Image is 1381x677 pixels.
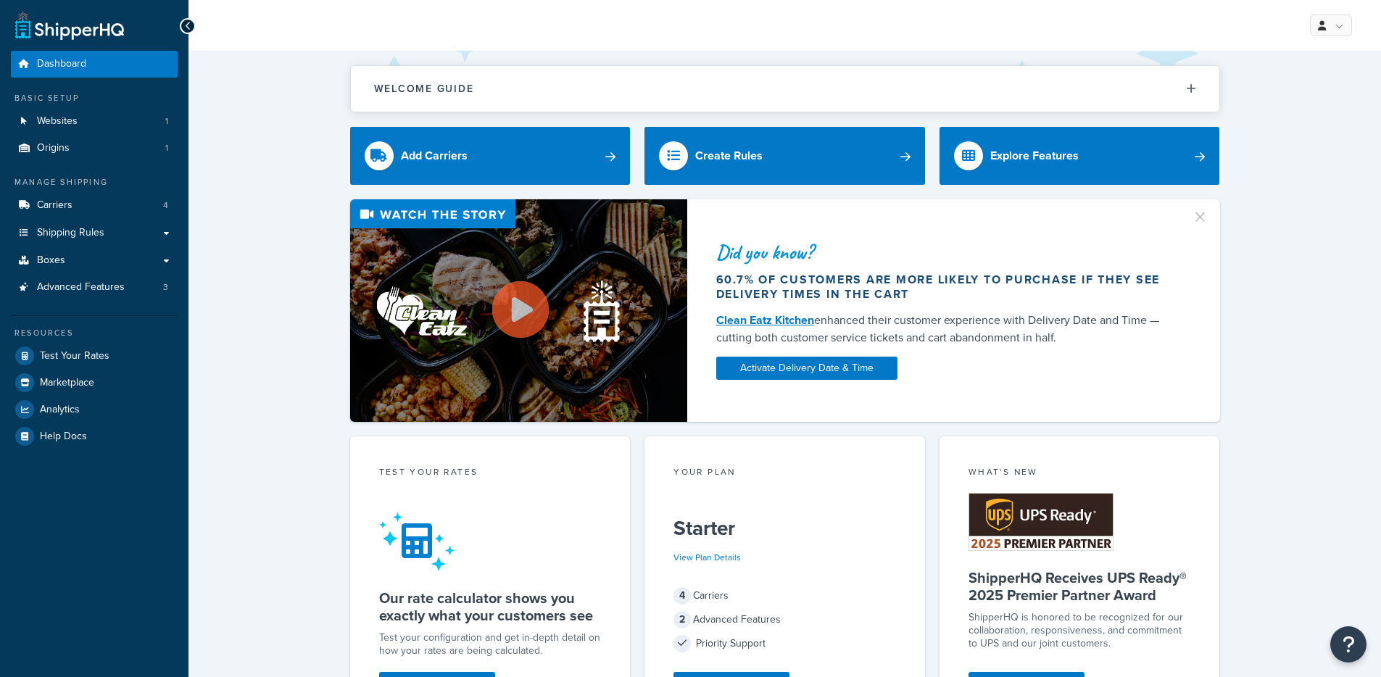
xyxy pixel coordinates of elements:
div: Your Plan [673,465,896,482]
span: 3 [163,281,168,294]
li: Websites [11,108,178,135]
span: Shipping Rules [37,227,104,239]
a: Create Rules [644,127,925,185]
span: 1 [165,115,168,128]
a: Explore Features [940,127,1220,185]
div: Did you know? [716,242,1174,262]
li: Carriers [11,192,178,219]
span: Dashboard [37,58,86,70]
a: Dashboard [11,51,178,78]
span: Marketplace [40,377,94,389]
span: 1 [165,142,168,154]
div: Test your rates [379,465,602,482]
div: Basic Setup [11,92,178,104]
button: Welcome Guide [351,66,1219,112]
h5: Our rate calculator shows you exactly what your customers see [379,589,602,624]
span: 4 [673,587,691,605]
div: Create Rules [695,146,763,166]
span: Boxes [37,254,65,267]
button: Open Resource Center [1330,626,1367,663]
div: Advanced Features [673,610,896,630]
div: enhanced their customer experience with Delivery Date and Time — cutting both customer service ti... [716,312,1174,346]
div: Explore Features [990,146,1079,166]
a: Shipping Rules [11,220,178,246]
p: ShipperHQ is honored to be recognized for our collaboration, responsiveness, and commitment to UP... [969,611,1191,650]
span: Origins [37,142,70,154]
img: Video thumbnail [350,199,687,422]
h5: Starter [673,517,896,540]
div: Add Carriers [401,146,468,166]
a: Help Docs [11,423,178,449]
a: Advanced Features3 [11,274,178,301]
h5: ShipperHQ Receives UPS Ready® 2025 Premier Partner Award [969,569,1191,604]
a: Boxes [11,247,178,274]
a: Test Your Rates [11,343,178,369]
span: 4 [163,199,168,212]
span: Analytics [40,404,80,416]
div: Carriers [673,586,896,606]
a: Add Carriers [350,127,631,185]
a: View Plan Details [673,551,741,564]
a: Carriers4 [11,192,178,219]
a: Clean Eatz Kitchen [716,312,814,328]
a: Websites1 [11,108,178,135]
div: Manage Shipping [11,176,178,188]
a: Analytics [11,396,178,423]
h2: Welcome Guide [374,83,474,94]
span: Test Your Rates [40,350,109,362]
div: 60.7% of customers are more likely to purchase if they see delivery times in the cart [716,273,1174,302]
a: Marketplace [11,370,178,396]
li: Origins [11,135,178,162]
div: Test your configuration and get in-depth detail on how your rates are being calculated. [379,631,602,657]
div: What's New [969,465,1191,482]
a: Activate Delivery Date & Time [716,357,897,380]
span: 2 [673,611,691,628]
div: Resources [11,327,178,339]
div: Priority Support [673,634,896,654]
span: Advanced Features [37,281,125,294]
span: Carriers [37,199,72,212]
li: Advanced Features [11,274,178,301]
span: Help Docs [40,431,87,443]
span: Websites [37,115,78,128]
a: Origins1 [11,135,178,162]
